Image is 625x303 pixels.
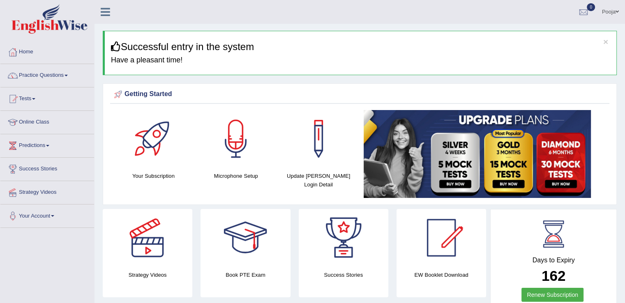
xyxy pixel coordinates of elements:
[111,41,610,52] h3: Successful entry in the system
[111,56,610,64] h4: Have a pleasant time!
[603,37,608,46] button: ×
[364,110,591,198] img: small5.jpg
[0,111,94,131] a: Online Class
[0,134,94,155] a: Predictions
[103,271,192,279] h4: Strategy Videos
[299,271,388,279] h4: Success Stories
[0,64,94,85] a: Practice Questions
[542,268,565,284] b: 162
[112,88,607,101] div: Getting Started
[500,257,607,264] h4: Days to Expiry
[397,271,486,279] h4: EW Booklet Download
[281,172,356,189] h4: Update [PERSON_NAME] Login Detail
[199,172,273,180] h4: Microphone Setup
[0,87,94,108] a: Tests
[0,204,94,225] a: Your Account
[0,158,94,178] a: Success Stories
[0,41,94,61] a: Home
[0,181,94,202] a: Strategy Videos
[201,271,290,279] h4: Book PTE Exam
[521,288,583,302] a: Renew Subscription
[116,172,191,180] h4: Your Subscription
[587,3,595,11] span: 0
